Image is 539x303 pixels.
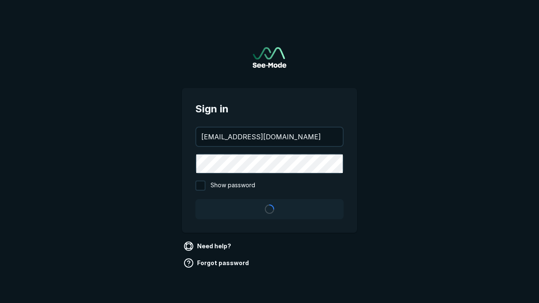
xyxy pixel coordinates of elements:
img: See-Mode Logo [253,47,286,68]
span: Show password [211,181,255,191]
a: Go to sign in [253,47,286,68]
span: Sign in [195,101,344,117]
a: Forgot password [182,256,252,270]
input: your@email.com [196,128,343,146]
a: Need help? [182,239,235,253]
